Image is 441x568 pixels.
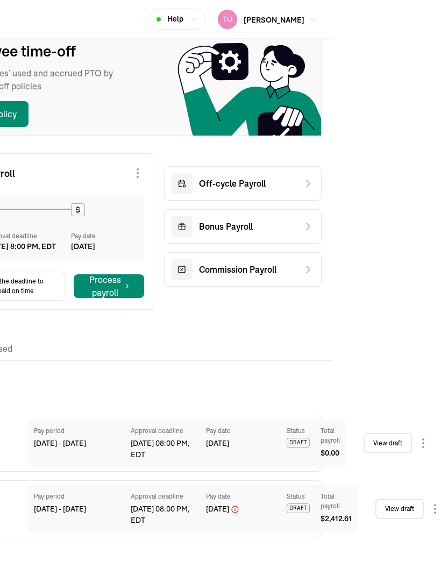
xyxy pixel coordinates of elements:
[199,220,253,233] span: Bonus Payroll
[287,503,310,513] span: DRAFT
[375,499,424,519] a: View draft
[150,9,205,30] button: Help
[321,448,339,459] span: $ 0.00
[74,274,144,298] button: Process payroll
[199,263,276,276] span: Commission Payroll
[71,231,136,241] div: Pay date
[131,492,195,501] div: Approval deadline
[321,513,352,524] span: $ 2,412.61
[287,438,310,448] span: DRAFT
[131,426,195,436] div: Approval deadline
[206,426,276,436] div: Pay date
[131,503,195,526] div: [DATE] 08:00 PM, EDT
[321,492,352,511] div: Total payroll
[167,13,183,25] span: Help
[287,492,310,501] div: Status
[206,492,276,501] div: Pay date
[199,177,266,190] span: Off-cycle Payroll
[244,15,304,25] span: [PERSON_NAME]
[364,433,412,453] a: View draft
[34,503,120,515] div: [DATE] - [DATE]
[287,426,310,436] div: Status
[34,426,120,436] div: Pay period
[321,426,340,445] div: Total payroll
[34,492,120,501] div: Pay period
[214,8,322,31] button: [PERSON_NAME]
[131,438,195,460] div: [DATE] 08:00 PM, EDT
[34,438,120,449] div: [DATE] - [DATE]
[71,241,136,252] div: [DATE]
[87,273,131,299] div: Process payroll
[206,503,276,515] div: [DATE]
[206,438,276,449] div: [DATE]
